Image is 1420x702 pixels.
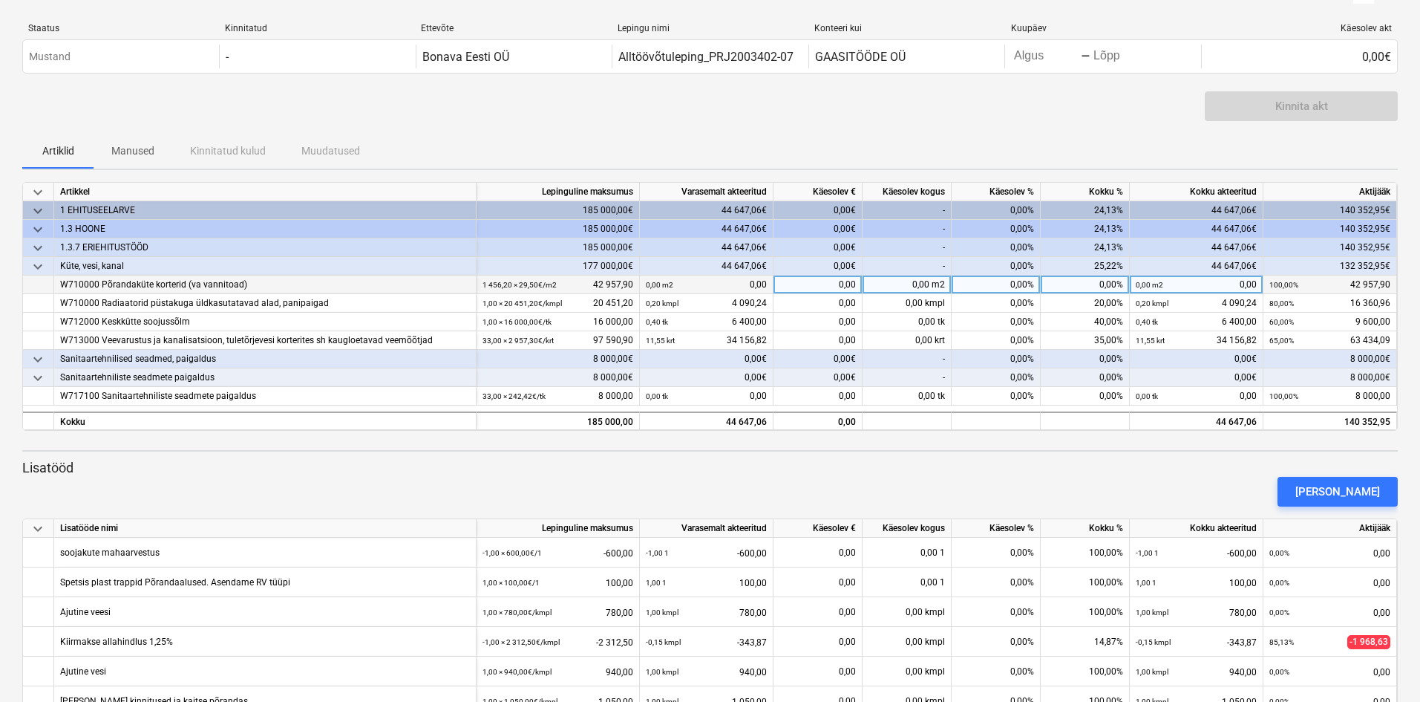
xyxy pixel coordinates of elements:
small: 33,00 × 242,42€ / tk [482,392,546,400]
div: 0,00% [952,201,1041,220]
div: 0,00 [646,387,767,406]
div: 0,00% [952,350,1041,368]
div: soojakute mahaarvestus [60,538,160,567]
div: 1 EHITUSEELARVE [60,201,470,220]
div: Lepinguline maksumus [477,183,640,201]
div: Ettevõte [421,23,606,33]
div: Sanitaartehnilised seadmed, paigaldus [60,350,470,368]
small: 11,55 krt [1136,337,1165,345]
span: keyboard_arrow_down [29,520,47,538]
div: Alltöövõtuleping_PRJ2003402-07 [618,50,794,64]
div: 100,00% [1041,597,1130,627]
div: 0,00 [1269,597,1390,628]
small: 1,00 × 20 451,20€ / kmpl [482,299,562,308]
div: 0,00 [779,597,856,627]
div: Käesolev € [773,183,863,201]
small: 0,00% [1269,579,1289,587]
small: 0,40 tk [646,318,668,326]
div: Lisatööde nimi [54,519,477,538]
div: 8 000,00€ [1263,350,1397,368]
div: 0,00 [773,313,863,331]
div: Käesolev € [773,519,863,538]
div: 35,00% [1041,331,1130,350]
div: -2 312,50 [482,627,633,657]
small: 1,00 × 16 000,00€ / tk [482,318,552,326]
div: 44 647,06€ [640,238,773,257]
small: 0,00 m2 [1136,281,1163,289]
div: 0,00 [773,276,863,294]
div: 0,00€ [773,220,863,238]
div: 0,00€ [1130,350,1263,368]
small: -1,00 × 2 312,50€ / kmpl [482,638,560,646]
div: 0,00€ [773,350,863,368]
div: 140 352,95€ [1263,238,1397,257]
div: 0,00% [952,657,1041,686]
div: 0,00€ [773,368,863,387]
div: Sanitaartehniliste seadmete paigaldus [60,368,470,387]
div: 42 957,90 [1269,276,1390,294]
small: 33,00 × 2 957,30€ / krt [482,337,554,345]
small: 60,00% [1269,318,1294,326]
div: - [863,238,952,257]
div: -343,87 [646,627,767,657]
div: Küte, vesi, kanal [60,257,470,276]
div: Ajutine vesi [60,657,106,686]
div: Bonava Eesti OÜ [422,50,509,64]
div: 1.3 HOONE [60,220,470,238]
input: Lõpp [1090,46,1160,67]
div: GAASITÖÖDE OÜ [815,50,906,64]
div: 44 647,06€ [1130,238,1263,257]
div: W713000 Veevarustus ja kanalisatsioon, tuletõrjevesi korterites sh kaugloetavad veemõõtjad [60,331,470,350]
small: 0,40 tk [1136,318,1158,326]
div: 185 000,00€ [477,220,640,238]
div: W710000 Põrandaküte korterid (va vannitoad) [60,276,470,294]
small: 1,00 × 780,00€ / kmpl [482,608,552,617]
div: - [863,350,952,368]
small: 85,13% [1269,638,1294,646]
div: 177 000,00€ [477,257,640,276]
div: 1.3.7 ERIEHITUSTÖÖD [60,238,470,257]
div: 0,00 [1136,387,1257,406]
div: 0,00 1 [863,568,952,597]
p: Mustand [29,49,71,65]
div: Staatus [28,23,213,33]
div: 0,00% [952,294,1041,313]
span: keyboard_arrow_down [29,258,47,276]
div: 0,00 kmpl [863,627,952,657]
div: 100,00 [482,568,633,598]
small: 0,00 tk [1136,392,1158,400]
div: 0,00 [1269,657,1390,687]
div: 780,00 [1136,597,1257,628]
div: 44 647,06 [646,413,767,432]
div: 97 590,90 [482,331,633,350]
div: Lepingu nimi [618,23,802,33]
small: 0,20 kmpl [1136,299,1168,308]
div: Kuupäev [1011,23,1196,33]
div: 0,00% [1041,276,1130,294]
div: 0,00 [773,294,863,313]
div: 63 434,09 [1269,331,1390,350]
div: Aktijääk [1263,183,1397,201]
div: 44 647,06€ [640,257,773,276]
div: 100,00 [646,568,767,598]
div: 6 400,00 [1136,313,1257,331]
div: - [863,220,952,238]
div: 0,00 krt [863,331,952,350]
small: 1,00 kmpl [646,608,678,617]
p: Lisatööd [22,459,1398,477]
div: 0,00 [779,538,856,568]
div: 0,00 kmpl [863,657,952,686]
div: Kiirmakse allahindlus 1,25% [60,627,173,656]
span: keyboard_arrow_down [29,221,47,238]
div: 44 647,06€ [640,220,773,238]
small: 0,00 tk [646,392,668,400]
div: Käesolev akt [1207,23,1392,33]
div: 0,00 [773,387,863,406]
input: Algus [1011,46,1081,67]
div: - [226,50,229,64]
div: 100,00% [1041,568,1130,597]
div: Spetsis plast trappid Põrandaalused. Asendame RV tüüpi [60,568,290,597]
div: 0,00% [1041,368,1130,387]
div: - [863,257,952,276]
div: 0,00% [952,597,1041,627]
